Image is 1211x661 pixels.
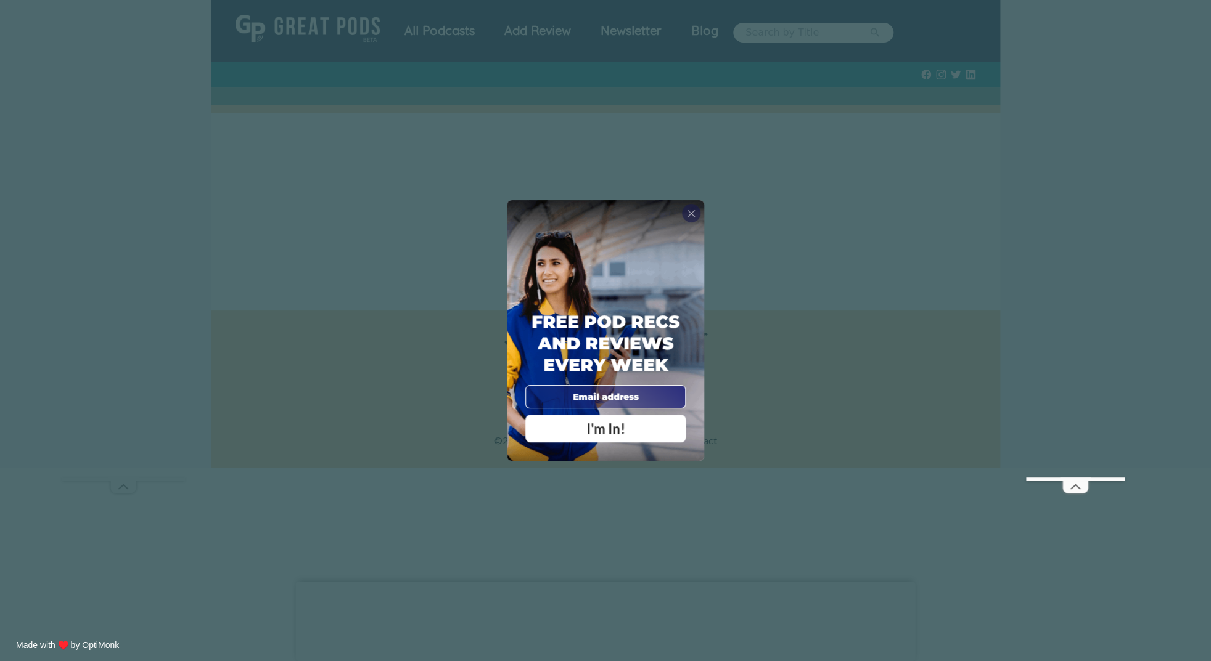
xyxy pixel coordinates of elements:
a: Made with ♥️ by OptiMonk [16,640,119,650]
iframe: Advertisement [1026,108,1125,477]
input: Email address [525,385,686,408]
span: Free Pod Recs and Reviews every week [532,311,679,375]
span: X [687,207,696,219]
span: I'm In! [586,420,625,437]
